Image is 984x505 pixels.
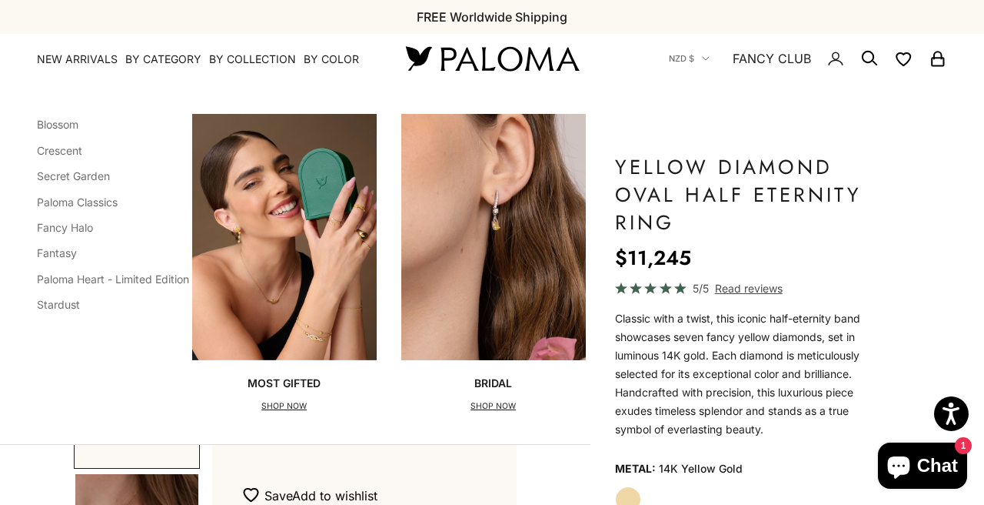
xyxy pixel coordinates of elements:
summary: By Category [125,52,201,67]
span: Classic with a twist, this iconic half-eternity band showcases seven fancy yellow diamonds, set i... [615,312,860,436]
span: NZD $ [669,52,694,65]
nav: Primary navigation [37,52,369,67]
summary: By Color [304,52,359,67]
a: Fantasy [37,246,77,259]
legend: Metal: [615,457,656,480]
p: FREE Worldwide Shipping [417,7,567,27]
a: BridalSHOP NOW [401,114,586,413]
a: Most GiftedSHOP NOW [192,114,377,413]
img: wishlist [243,487,264,503]
nav: Secondary navigation [669,34,947,83]
p: SHOP NOW [470,399,516,414]
a: Paloma Heart - Limited Edition [37,273,189,286]
sale-price: $11,245 [615,242,691,273]
variant-option-value: 14K Yellow Gold [659,457,743,480]
a: Paloma Classics [37,196,118,209]
h1: Yellow Diamond Oval Half Eternity Ring [615,153,872,236]
a: FANCY CLUB [733,48,811,69]
p: Most Gifted [248,376,321,391]
a: Blossom [37,118,78,131]
span: Read reviews [715,279,783,297]
a: Crescent [37,144,82,157]
button: SaveAdd to wishlist [243,487,377,505]
p: SHOP NOW [248,399,321,414]
inbox-online-store-chat: Shopify online store chat [873,443,972,493]
button: NZD $ [669,52,710,65]
summary: By Collection [209,52,296,67]
a: Stardust [37,298,80,311]
span: 5/5 [693,279,709,297]
a: 5/5 Read reviews [615,279,872,297]
p: Bridal [470,376,516,391]
a: Secret Garden [37,169,110,182]
a: Fancy Halo [37,221,93,234]
span: Add to wishlist [292,488,377,503]
a: NEW ARRIVALS [37,52,118,67]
